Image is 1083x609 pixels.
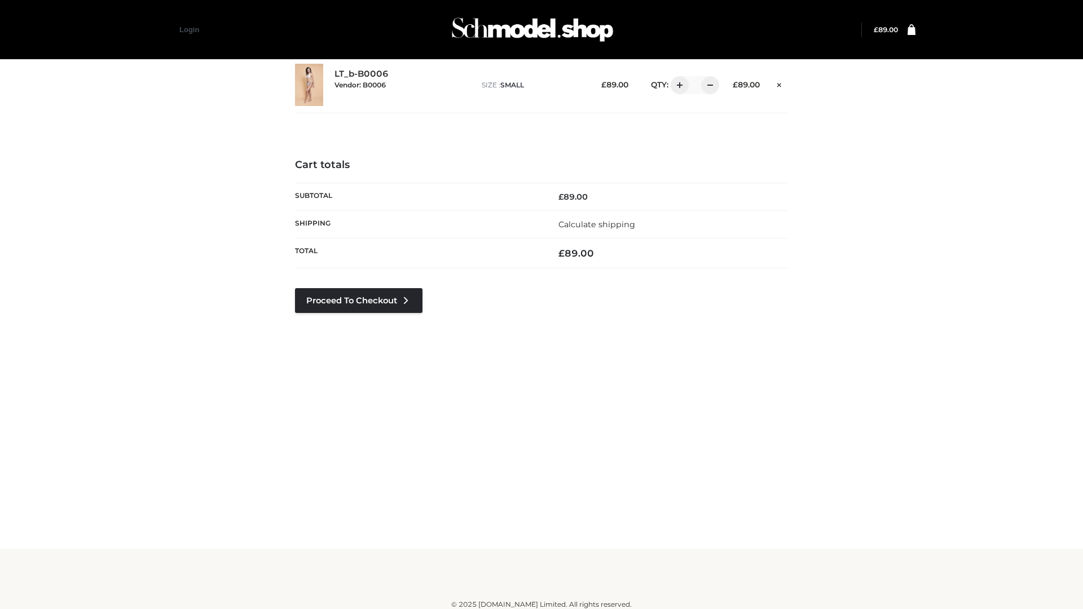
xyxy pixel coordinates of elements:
bdi: 89.00 [558,248,594,259]
th: Shipping [295,210,541,238]
bdi: 89.00 [601,80,628,89]
span: £ [558,248,565,259]
span: £ [601,80,606,89]
div: LT_b-B0006 [334,69,470,100]
h4: Cart totals [295,159,788,171]
a: Calculate shipping [558,219,635,230]
small: Vendor: B0006 [334,81,386,89]
bdi: 89.00 [558,192,588,202]
p: size : [482,80,584,90]
div: QTY: [640,76,715,94]
span: £ [733,80,738,89]
th: Total [295,239,541,268]
span: SMALL [500,81,524,89]
a: Proceed to Checkout [295,288,422,313]
span: £ [874,25,878,34]
a: Remove this item [771,76,788,91]
bdi: 89.00 [733,80,760,89]
img: Schmodel Admin 964 [448,7,617,52]
a: Login [179,25,199,34]
th: Subtotal [295,183,541,210]
span: £ [558,192,563,202]
bdi: 89.00 [874,25,898,34]
a: £89.00 [874,25,898,34]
